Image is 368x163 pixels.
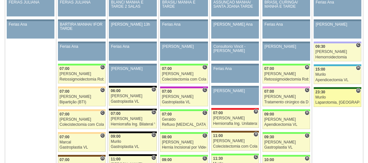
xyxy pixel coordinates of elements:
[162,77,206,81] div: Colecistectomia com Colangiografia VL
[58,88,106,106] a: C 07:00 [PERSON_NAME] Bipartição (BTI)
[162,66,172,71] span: 07:00
[162,123,206,127] div: Refluxo [MEDICAL_DATA] esofágico Robótico
[160,19,208,21] div: Key: Aviso
[151,155,156,160] span: Consultório
[202,64,207,70] span: Consultório
[111,94,155,98] div: [PERSON_NAME]
[262,132,310,134] div: Key: Brasil
[111,89,121,93] span: 06:00
[213,144,257,149] div: Colecistectomia com Colangiografia VL
[315,95,359,99] div: Murilo
[60,100,104,104] div: Bipartição (BTI)
[315,67,325,72] span: 15:00
[111,22,155,27] div: [PERSON_NAME] 13h
[264,140,308,144] div: [PERSON_NAME]
[162,0,206,9] div: BRASIL/ MANHÃ E TARDE
[314,19,361,21] div: Key: Aviso
[314,21,361,39] a: [PERSON_NAME]
[162,112,172,116] span: 07:00
[213,22,257,27] div: [PERSON_NAME] Ana
[314,66,361,84] a: H 15:00 Murilo Apendicectomia VL
[160,41,208,43] div: Key: Aviso
[100,156,105,161] span: Hospital
[262,64,310,65] div: Key: Brasil
[211,43,259,61] a: Consultorio Vincit - [PERSON_NAME]
[202,87,207,92] span: Consultório
[316,22,359,27] div: [PERSON_NAME]
[315,73,359,77] div: Murilo
[160,21,208,39] a: Ferias Ana
[314,43,361,61] a: C 09:30 [PERSON_NAME] Hemorroidectomia
[211,133,259,150] a: H 11:00 [PERSON_NAME] Colecistectomia com Colangiografia VL
[253,132,258,137] span: Hospital
[109,108,156,110] div: Key: Blanc
[58,86,106,88] div: Key: Bartira
[7,19,54,21] div: Key: Aviso
[60,135,69,139] span: 07:00
[109,65,156,83] a: [PERSON_NAME]
[58,19,106,21] div: Key: Aviso
[262,86,310,88] div: Key: Albert Einstein
[111,67,155,71] div: [PERSON_NAME]
[58,43,106,61] a: Ferias Ana
[356,88,361,93] span: Hospital
[60,66,69,71] span: 07:00
[262,41,310,43] div: Key: Aviso
[111,122,155,126] div: Herniorrafia Ing. Bilateral VL
[111,0,155,9] div: BLANC/ MANHÃ E TARDE 2 SALAS
[213,156,223,161] span: 11:30
[253,154,258,159] span: Consultório
[109,64,156,65] div: Key: Aviso
[264,95,308,99] div: [PERSON_NAME]
[111,45,155,49] div: Ferias Ana
[264,100,308,104] div: Tratamento cirúrgico da Diástase do reto abdomem
[253,109,258,114] span: Hospital
[60,89,69,94] span: 07:00
[314,87,361,89] div: Key: Santa Maria
[58,134,106,152] a: C 07:00 Marcal Gastroplastia VL
[111,145,155,149] div: Gastroplastia VL
[314,89,361,107] a: H 23:30 Murilo Laparotomia, [GEOGRAPHIC_DATA], Drenagem, Bridas
[262,134,310,152] a: C 09:30 [PERSON_NAME] Gastroplastia VL
[109,21,156,39] a: [PERSON_NAME] 13h
[60,123,104,127] div: Colecistectomia com Colangiografia VL
[264,145,308,150] div: Gastroplastia VL
[211,86,259,88] div: Key: Aviso
[111,134,121,139] span: 09:00
[162,22,206,27] div: Ferias Ana
[315,55,359,59] div: Hemorroidectomia
[162,89,172,94] span: 07:00
[262,88,310,106] a: C 07:00 [PERSON_NAME] Tratamento cirúrgico da Diástase do reto abdomem
[60,158,69,162] span: 07:00
[213,111,223,115] span: 07:00
[356,65,361,70] span: Hospital
[60,45,104,49] div: Ferias Ana
[160,109,208,111] div: Key: Brasil
[111,157,121,161] span: 11:00
[58,64,106,65] div: Key: Brasil
[60,95,104,99] div: [PERSON_NAME]
[213,116,257,120] div: [PERSON_NAME]
[315,100,359,105] div: Laparotomia, [GEOGRAPHIC_DATA], Drenagem, Bridas
[60,22,104,31] div: BARTIRA MANHÃ/ IFOR TARDE
[264,117,308,122] div: [PERSON_NAME]
[264,112,274,116] span: 09:00
[213,89,257,93] div: [PERSON_NAME]
[9,0,52,4] div: FERIAS JULIANA
[305,87,309,92] span: Consultório
[202,133,207,138] span: Consultório
[264,77,308,81] div: Retossigmoidectomia Robótica
[315,50,359,54] div: [PERSON_NAME]
[213,67,257,71] div: Ferias Ana
[314,64,361,66] div: Key: Neomater
[315,90,325,94] span: 23:30
[160,111,208,129] a: C 07:00 Geraldo Refluxo [MEDICAL_DATA] esofágico Robótico
[305,110,309,115] span: Hospital
[264,22,308,27] div: Ferias Ana
[160,134,208,152] a: C 08:00 [PERSON_NAME] Hernia Incisional por Video
[58,132,106,134] div: Key: Bartira
[262,109,310,111] div: Key: Brasil
[100,133,105,138] span: Consultório
[262,155,310,157] div: Key: Brasil
[60,77,104,81] div: Retossigmoidectomia Robótica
